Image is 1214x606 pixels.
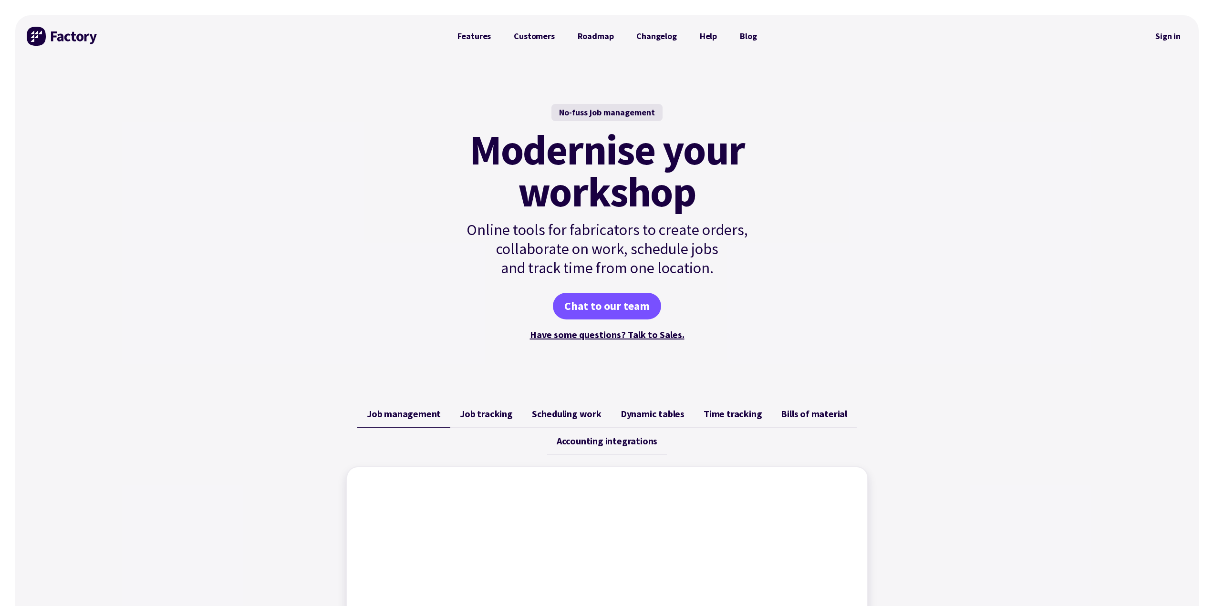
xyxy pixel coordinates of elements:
[446,27,768,46] nav: Primary Navigation
[367,408,441,420] span: Job management
[553,293,661,319] a: Chat to our team
[566,27,625,46] a: Roadmap
[532,408,602,420] span: Scheduling work
[551,104,663,121] div: No-fuss job management
[1166,560,1214,606] iframe: Chat Widget
[502,27,566,46] a: Customers
[1149,25,1187,47] a: Sign in
[704,408,762,420] span: Time tracking
[781,408,847,420] span: Bills of material
[557,435,657,447] span: Accounting integrations
[460,408,513,420] span: Job tracking
[625,27,688,46] a: Changelog
[530,329,685,340] a: Have some questions? Talk to Sales.
[446,220,768,277] p: Online tools for fabricators to create orders, collaborate on work, schedule jobs and track time ...
[446,27,503,46] a: Features
[469,129,745,213] mark: Modernise your workshop
[1149,25,1187,47] nav: Secondary Navigation
[27,27,98,46] img: Factory
[621,408,685,420] span: Dynamic tables
[688,27,728,46] a: Help
[728,27,768,46] a: Blog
